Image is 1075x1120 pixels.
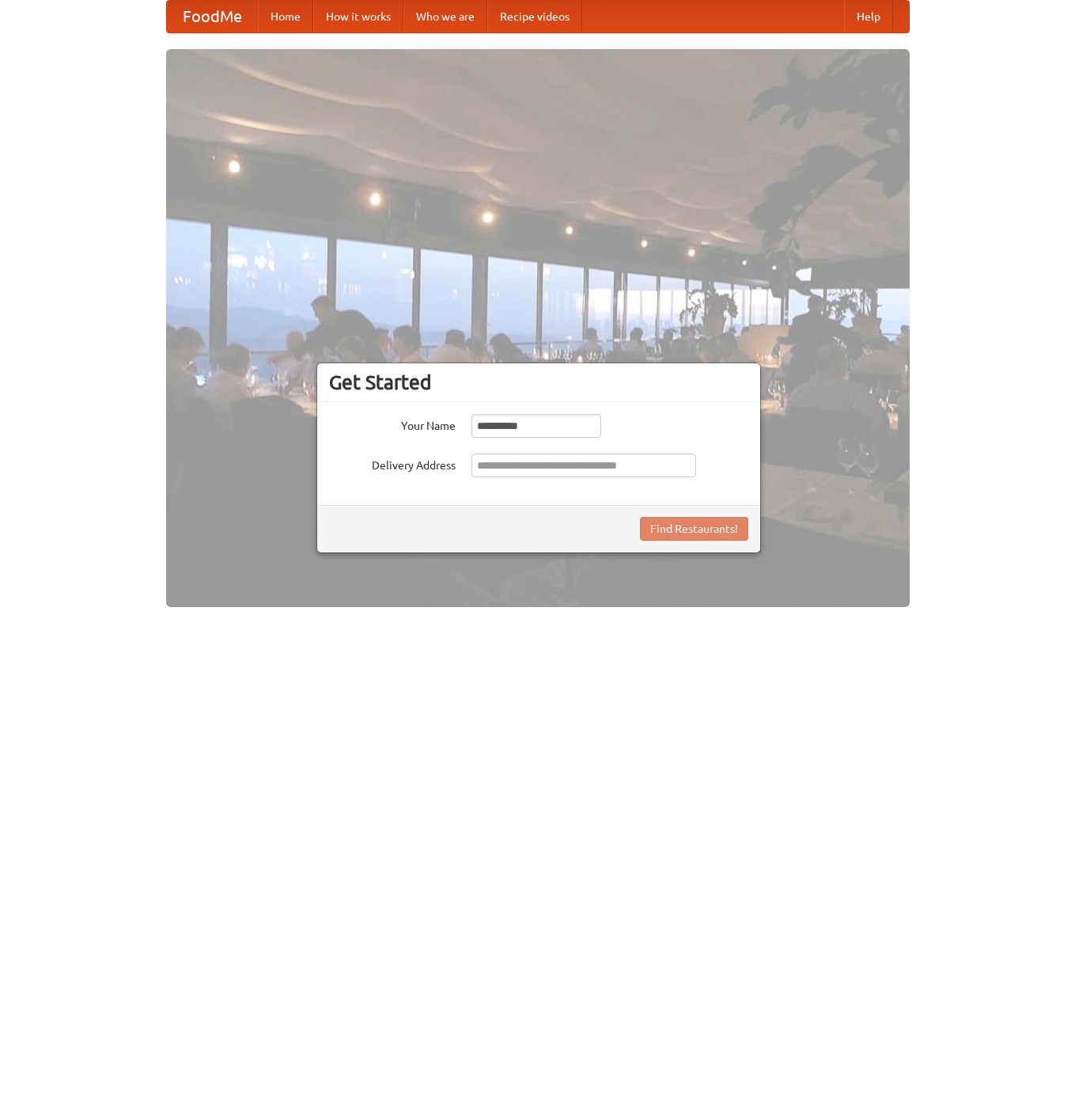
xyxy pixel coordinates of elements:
[329,370,748,394] h3: Get Started
[329,454,456,473] label: Delivery Address
[258,1,313,32] a: Home
[403,1,487,32] a: Who we are
[487,1,582,32] a: Recipe videos
[167,1,258,32] a: FoodMe
[313,1,403,32] a: How it works
[640,517,748,541] button: Find Restaurants!
[844,1,893,32] a: Help
[329,414,456,434] label: Your Name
